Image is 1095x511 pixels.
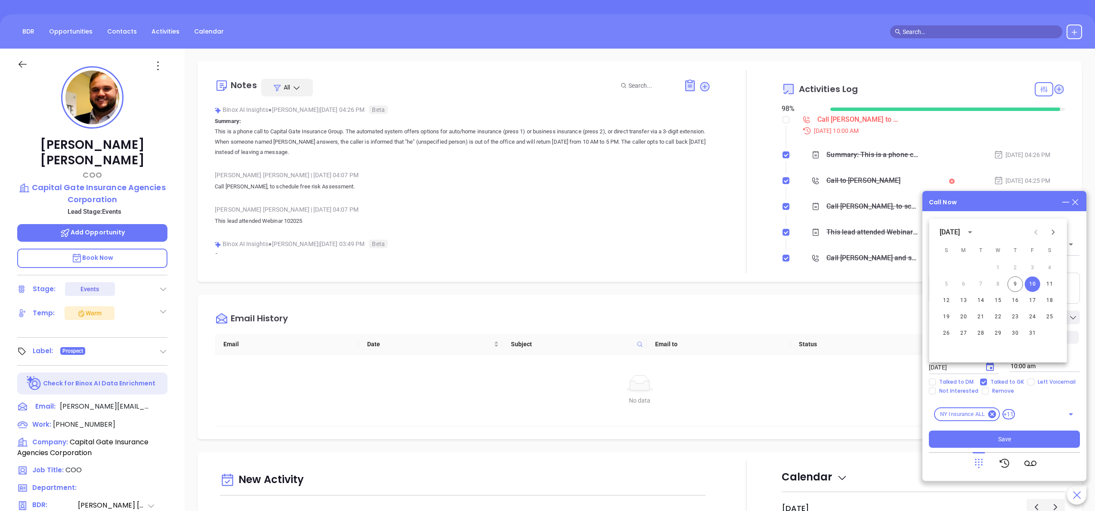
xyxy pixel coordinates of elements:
[826,226,919,239] div: This lead attended Webinar 102025
[359,334,502,354] th: Date
[646,334,790,354] th: Email to
[27,376,42,391] img: Ai-Enrich-DaqCidB-.svg
[940,227,960,237] div: [DATE]
[956,242,971,259] span: Monday
[939,309,954,325] button: 19
[903,27,1058,37] input: Search…
[1025,293,1040,308] button: 17
[973,309,989,325] button: 21
[826,148,919,161] div: Summary: This is a phone call to Capital Gate Insurance Group. The automated system offers option...
[998,434,1011,444] span: Save
[782,104,820,114] div: 98 %
[1008,309,1023,325] button: 23
[17,169,167,181] p: COO
[44,25,98,39] a: Opportunities
[963,225,977,240] button: calendar view is open, switch to year view
[32,437,68,446] span: Company:
[215,216,711,226] p: This lead attended Webinar 102025
[311,206,312,213] span: |
[1008,242,1023,259] span: Thursday
[367,339,492,349] span: Date
[32,500,77,511] span: BDR:
[215,237,711,250] div: Binox AI Insights [PERSON_NAME] | [DATE] 03:49 PM
[215,126,711,157] p: This is a phone call to Capital Gate Insurance Group. The automated system offers options for aut...
[215,203,711,216] div: [PERSON_NAME] [PERSON_NAME] [DATE] 04:07 PM
[1042,242,1058,259] span: Saturday
[215,118,241,124] b: Summary:
[799,85,858,93] span: Activities Log
[65,71,119,124] img: profile-user
[989,388,1018,394] span: Remove
[268,106,272,113] span: ●
[215,334,359,354] th: Email
[817,113,899,126] div: Call [PERSON_NAME] to follow up
[369,105,387,114] span: Beta
[990,293,1006,308] button: 15
[1065,238,1077,250] button: Open
[936,379,977,385] span: Talked to DM
[973,326,989,341] button: 28
[17,137,167,168] p: [PERSON_NAME] [PERSON_NAME]
[826,174,900,187] div: Call to [PERSON_NAME]
[78,500,147,511] span: [PERSON_NAME] [PERSON_NAME]
[32,420,51,429] span: Work :
[956,326,971,341] button: 27
[990,309,1006,325] button: 22
[60,228,125,237] span: Add Opportunity
[782,470,848,484] span: Calendar
[215,107,221,114] img: svg%3e
[929,431,1080,448] button: Save
[33,345,53,357] div: Label:
[80,282,99,296] div: Events
[956,293,971,308] button: 13
[987,379,1027,385] span: Talked to GK
[929,363,978,372] input: MM/DD/YYYY
[17,182,167,205] a: Capital Gate Insurance Agencies Corporation
[1065,408,1077,420] button: Open
[65,465,82,475] span: COO
[53,419,115,429] span: [PHONE_NUMBER]
[956,309,971,325] button: 20
[33,283,56,296] div: Stage:
[1025,242,1040,259] span: Friday
[77,308,102,318] div: Warm
[1008,326,1023,341] button: 30
[33,307,55,320] div: Temp:
[1042,309,1058,325] button: 25
[71,253,114,262] span: Book Now
[936,388,982,394] span: Not Interested
[1008,277,1023,292] button: 9
[628,81,674,90] input: Search...
[929,217,948,225] span: Call To
[231,81,257,89] div: Notes
[220,469,705,491] div: New Activity
[790,334,934,354] th: Status
[215,169,711,182] div: [PERSON_NAME] [PERSON_NAME] [DATE] 04:07 PM
[1025,277,1040,292] button: 10
[32,483,77,492] span: Department:
[1008,293,1023,308] button: 16
[35,401,56,412] span: Email:
[231,314,288,326] div: Email History
[994,176,1051,185] div: [DATE] 04:25 PM
[1042,277,1058,292] button: 11
[17,25,40,39] a: BDR
[215,103,711,116] div: Binox AI Insights [PERSON_NAME] | [DATE] 04:26 PM
[895,29,901,35] span: search
[973,293,989,308] button: 14
[1034,379,1079,385] span: Left Voicemail
[215,252,241,259] b: Summary:
[826,200,919,213] div: Call [PERSON_NAME], to schedule free risk Assessment.
[32,465,64,474] span: Job Title:
[990,326,1006,341] button: 29
[60,401,150,412] span: [PERSON_NAME][EMAIL_ADDRESS][DOMAIN_NAME]
[225,396,1054,405] div: No data
[1045,224,1062,241] button: Next month
[939,293,954,308] button: 12
[994,150,1051,160] div: [DATE] 04:26 PM
[797,126,1065,135] div: [DATE] 10:00 AM
[1025,309,1040,325] button: 24
[215,182,711,192] p: Call [PERSON_NAME], to schedule free risk Assessment.
[929,198,957,207] div: Call Now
